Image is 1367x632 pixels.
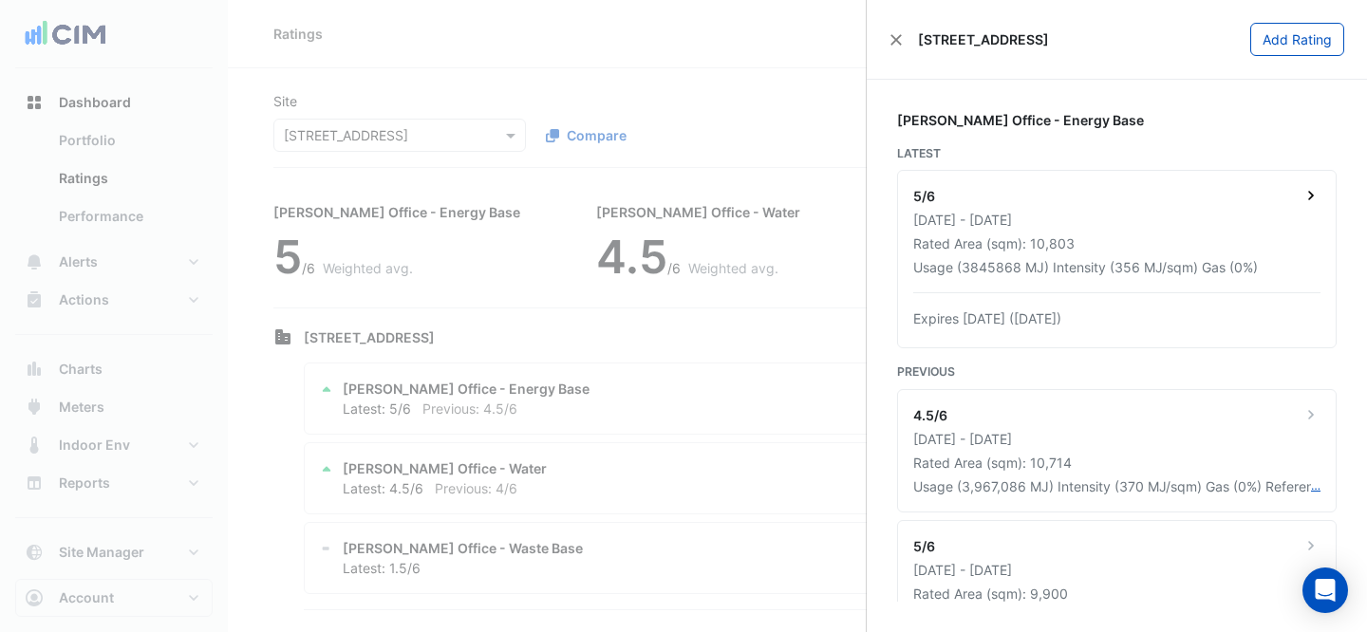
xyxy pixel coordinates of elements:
div: Latest [897,145,1337,162]
button: … [1311,476,1320,496]
div: Rated Area (sqm): 9,900 [913,584,1320,604]
div: Expires [DATE] ([DATE]) [913,308,1320,328]
div: Previous [897,363,1337,381]
button: Add Rating [1250,23,1344,56]
div: [DATE] - [DATE] [913,560,1320,580]
div: [PERSON_NAME] Office - Energy Base [897,110,1337,130]
span: [STREET_ADDRESS] [918,29,1049,49]
div: Open Intercom Messenger [1302,567,1348,613]
div: Usage (3845868 MJ) Intensity (356 MJ/sqm) Gas (0%) [913,257,1258,277]
div: Rated Area (sqm): 10,803 [913,233,1320,253]
div: 5/6 [913,536,935,556]
div: [DATE] - [DATE] [913,429,1320,449]
div: 5/6 [913,186,935,206]
div: Usage (3,967,086 MJ) Intensity (370 MJ/sqm) Gas (0%) Reference (OF31984) PremiseID (P0016) [913,476,1311,496]
button: Close [889,33,903,46]
div: [DATE] - [DATE] [913,210,1320,230]
div: 4.5/6 [913,405,947,425]
div: Rated Area (sqm): 10,714 [913,453,1320,473]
